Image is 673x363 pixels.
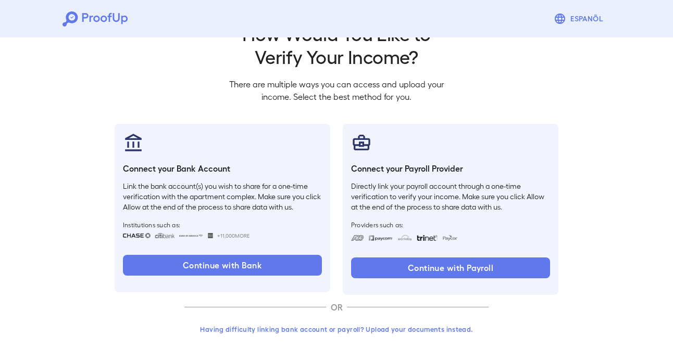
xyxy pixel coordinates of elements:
h6: Connect your Payroll Provider [351,162,550,175]
button: Espanõl [550,8,610,29]
img: citibank.svg [155,233,175,238]
h2: How Would You Like to Verify Your Income? [221,22,452,68]
img: bankOfAmerica.svg [179,233,204,238]
p: Directly link your payroll account through a one-time verification to verify your income. Make su... [351,181,550,212]
img: paycom.svg [368,235,393,241]
button: Continue with Bank [123,255,322,276]
p: There are multiple ways you can access and upload your income. Select the best method for you. [221,78,452,103]
span: Institutions such as: [123,221,322,229]
img: payrollProvider.svg [351,132,372,153]
img: adp.svg [351,235,364,241]
p: OR [326,301,347,314]
img: chase.svg [123,233,151,238]
h6: Connect your Bank Account [123,162,322,175]
img: bankAccount.svg [123,132,144,153]
span: +11,000 More [217,231,250,240]
img: wellsfargo.svg [208,233,214,238]
span: Providers such as: [351,221,550,229]
button: Continue with Payroll [351,257,550,278]
img: trinet.svg [417,235,438,241]
button: Having difficulty linking bank account or payroll? Upload your documents instead. [184,320,489,339]
img: workday.svg [397,235,413,241]
p: Link the bank account(s) you wish to share for a one-time verification with the apartment complex... [123,181,322,212]
img: paycon.svg [442,235,458,241]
